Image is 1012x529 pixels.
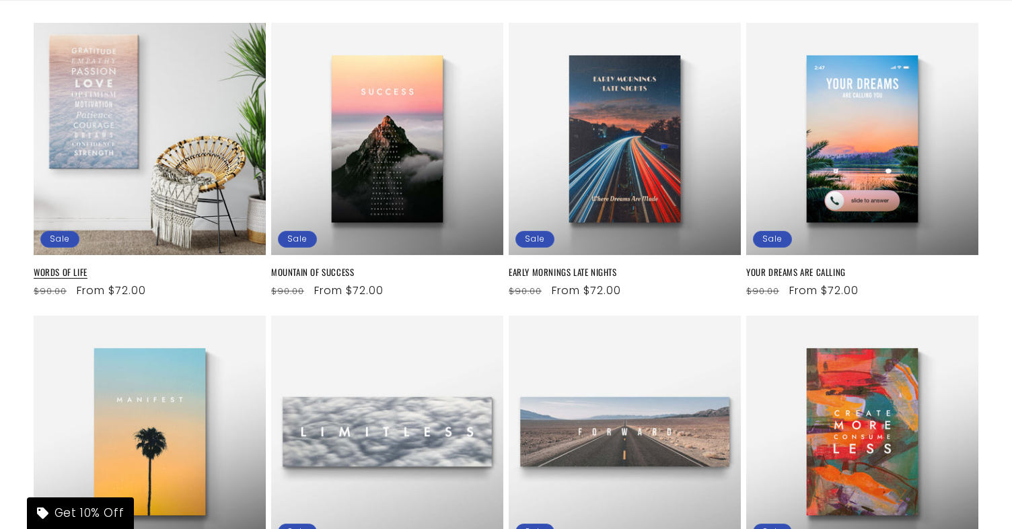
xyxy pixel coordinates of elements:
[509,267,741,278] a: EARLY MORNINGS LATE NIGHTS
[34,267,266,278] a: WORDS OF LIFE
[27,497,134,529] div: Get 10% Off
[746,267,978,278] a: YOUR DREAMS ARE CALLING
[271,267,503,278] a: MOUNTAIN OF SUCCESS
